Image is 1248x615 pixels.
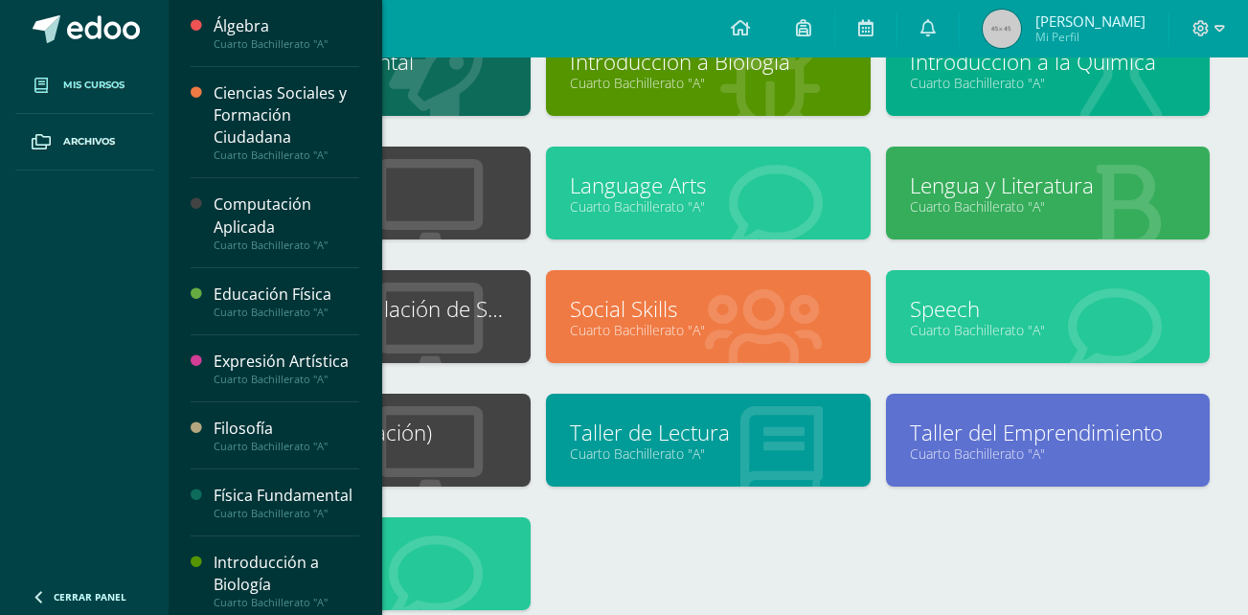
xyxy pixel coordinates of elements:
a: Cuarto Bachillerato "A" [570,74,846,92]
a: Ciencias Sociales y Formación CiudadanaCuarto Bachillerato "A" [214,82,359,162]
div: Cuarto Bachillerato "A" [214,373,359,386]
img: 45x45 [983,10,1021,48]
span: Archivos [63,134,115,149]
div: Introducción a Biología [214,552,359,596]
div: Cuarto Bachillerato "A" [214,306,359,319]
a: Introducción a la Química [910,47,1186,77]
div: Cuarto Bachillerato "A" [214,37,359,51]
div: Cuarto Bachillerato "A" [214,148,359,162]
a: Language Arts [570,171,846,200]
a: Cuarto Bachillerato "A" [570,197,846,216]
a: Cuarto Bachillerato "A" [910,321,1186,339]
a: Física FundamentalCuarto Bachillerato "A" [214,485,359,520]
div: Computación Aplicada [214,194,359,238]
a: Mis cursos [15,57,153,114]
div: Educación Física [214,284,359,306]
a: Cuarto Bachillerato "A" [910,197,1186,216]
a: Cuarto Bachillerato "A" [570,444,846,463]
div: Filosofía [214,418,359,440]
a: Archivos [15,114,153,171]
a: Social Skills [570,294,846,324]
a: Introducción a BiologíaCuarto Bachillerato "A" [214,552,359,609]
div: Expresión Artística [214,351,359,373]
span: [PERSON_NAME] [1035,11,1146,31]
a: Expresión ArtísticaCuarto Bachillerato "A" [214,351,359,386]
span: Mi Perfil [1035,29,1146,45]
a: Cuarto Bachillerato "A" [910,444,1186,463]
a: Speech [910,294,1186,324]
a: Taller de Lectura [570,418,846,447]
span: Cerrar panel [54,590,126,604]
div: Álgebra [214,15,359,37]
a: Lengua y Literatura [910,171,1186,200]
span: Mis cursos [63,78,125,93]
div: Cuarto Bachillerato "A" [214,596,359,609]
a: Computación AplicadaCuarto Bachillerato "A" [214,194,359,251]
div: Ciencias Sociales y Formación Ciudadana [214,82,359,148]
a: Cuarto Bachillerato "A" [570,321,846,339]
a: FilosofíaCuarto Bachillerato "A" [214,418,359,453]
div: Cuarto Bachillerato "A" [214,239,359,252]
a: Educación FísicaCuarto Bachillerato "A" [214,284,359,319]
a: ÁlgebraCuarto Bachillerato "A" [214,15,359,51]
div: Cuarto Bachillerato "A" [214,507,359,520]
div: Cuarto Bachillerato "A" [214,440,359,453]
a: Introducción a Biología [570,47,846,77]
a: Taller del Emprendimiento [910,418,1186,447]
a: Cuarto Bachillerato "A" [910,74,1186,92]
div: Física Fundamental [214,485,359,507]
